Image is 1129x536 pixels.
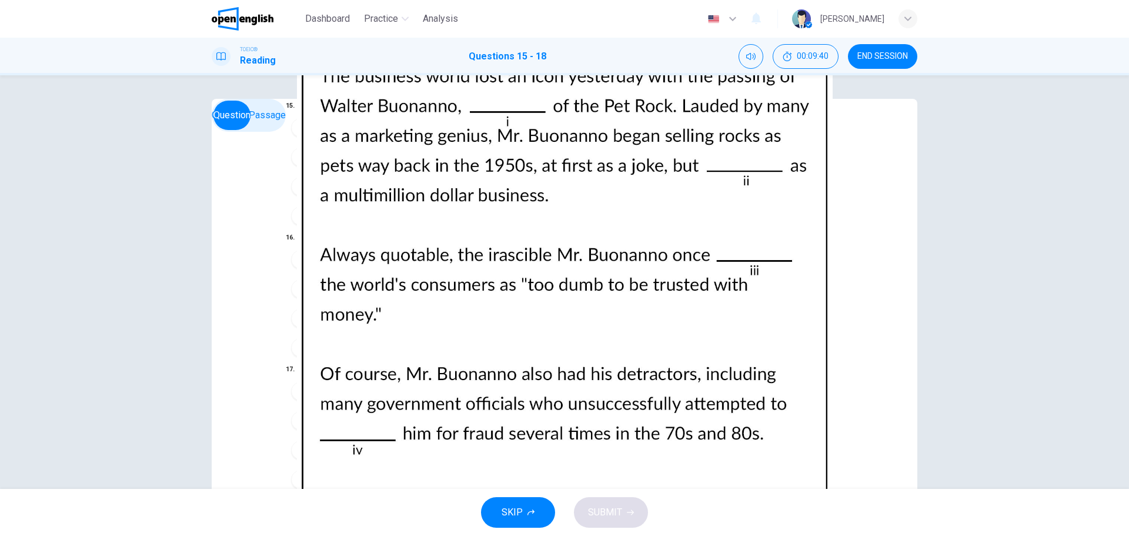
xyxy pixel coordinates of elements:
[359,8,413,29] button: Practice
[469,49,546,64] h1: Questions 15 - 18
[481,497,555,528] button: SKIP
[240,45,258,54] span: TOEIC®
[797,52,829,61] span: 00:09:40
[773,44,839,69] div: Hide
[305,12,350,26] span: Dashboard
[706,15,721,24] img: en
[792,9,811,28] img: Profile picture
[820,12,884,26] div: [PERSON_NAME]
[212,7,273,31] img: OpenEnglish logo
[773,44,839,69] button: 00:09:40
[857,52,908,61] span: END SESSION
[418,8,463,29] button: Analysis
[502,504,523,521] span: SKIP
[212,7,300,31] a: OpenEnglish logo
[240,54,276,68] h1: Reading
[364,12,398,26] span: Practice
[300,8,355,29] button: Dashboard
[848,44,917,69] button: END SESSION
[739,44,763,69] div: Mute
[423,12,458,26] span: Analysis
